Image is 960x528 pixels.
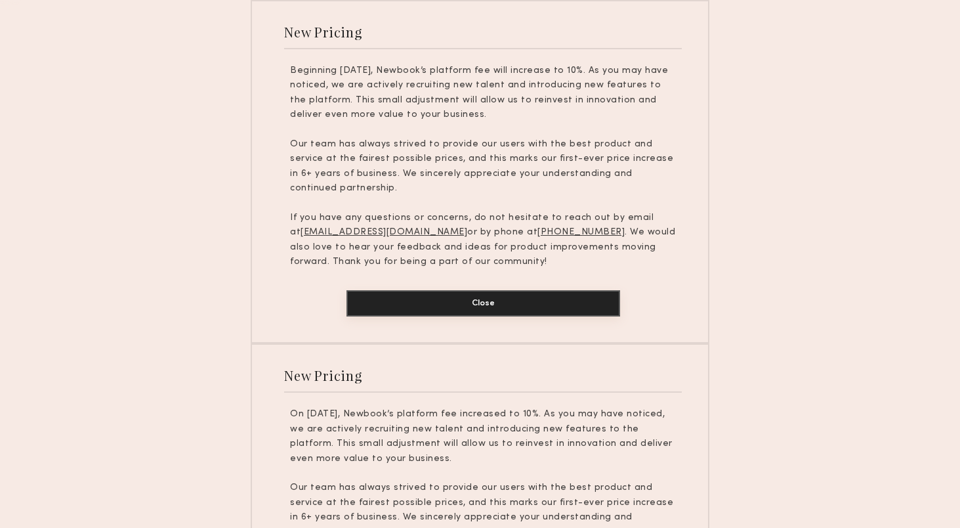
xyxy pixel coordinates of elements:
[290,211,676,270] p: If you have any questions or concerns, do not hesitate to reach out by email at or by phone at . ...
[346,290,620,317] button: Close
[290,407,676,466] p: On [DATE], Newbook’s platform fee increased to 10%. As you may have noticed, we are actively recr...
[290,137,676,196] p: Our team has always strived to provide our users with the best product and service at the fairest...
[537,228,625,236] u: [PHONE_NUMBER]
[290,64,676,123] p: Beginning [DATE], Newbook’s platform fee will increase to 10%. As you may have noticed, we are ac...
[284,366,362,384] div: New Pricing
[284,23,362,41] div: New Pricing
[301,228,467,236] u: [EMAIL_ADDRESS][DOMAIN_NAME]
